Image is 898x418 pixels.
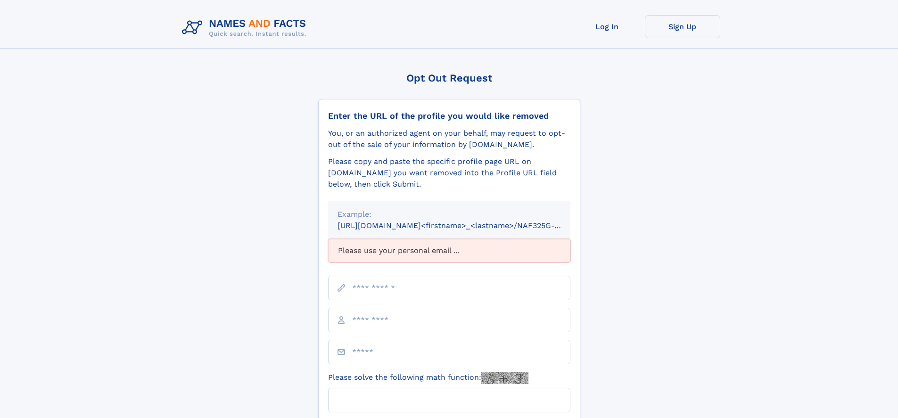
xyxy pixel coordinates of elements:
div: Opt Out Request [318,72,580,84]
div: Example: [338,209,561,220]
div: You, or an authorized agent on your behalf, may request to opt-out of the sale of your informatio... [328,128,570,150]
div: Please copy and paste the specific profile page URL on [DOMAIN_NAME] you want removed into the Pr... [328,156,570,190]
label: Please solve the following math function: [328,372,528,384]
img: Logo Names and Facts [178,15,314,41]
div: Enter the URL of the profile you would like removed [328,111,570,121]
small: [URL][DOMAIN_NAME]<firstname>_<lastname>/NAF325G-xxxxxxxx [338,221,588,230]
a: Log In [569,15,645,38]
div: Please use your personal email ... [328,239,570,262]
a: Sign Up [645,15,720,38]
